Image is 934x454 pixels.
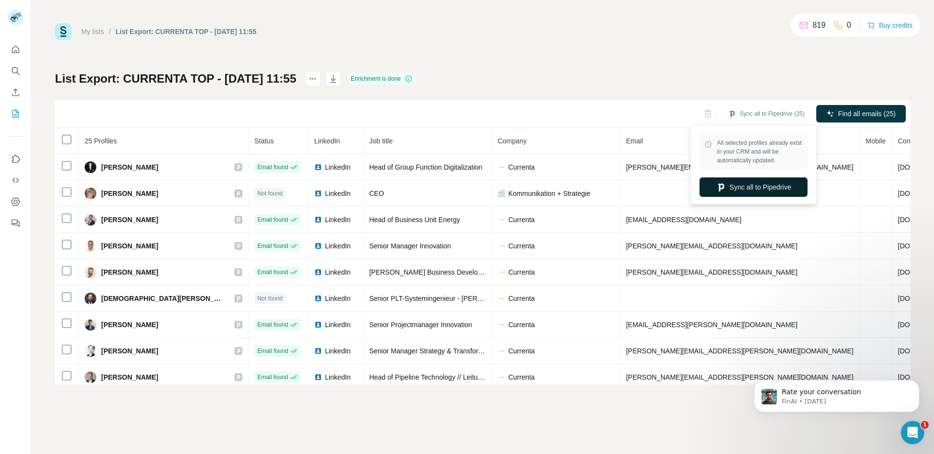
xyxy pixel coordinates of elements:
button: Find all emails (25) [816,105,906,122]
img: company-logo [498,216,505,224]
img: LinkedIn logo [314,295,322,302]
span: LinkedIn [325,215,351,225]
span: Email [626,137,643,145]
img: LinkedIn logo [314,216,322,224]
span: LinkedIn [325,267,351,277]
span: Email found [257,163,288,172]
span: Not found [257,294,283,303]
img: LinkedIn logo [314,347,322,355]
img: LinkedIn logo [314,268,322,276]
span: 25 Profiles [85,137,117,145]
span: Email found [257,242,288,250]
span: Email found [257,268,288,277]
button: Use Surfe on LinkedIn [8,150,23,168]
span: Currenta [508,215,535,225]
span: Currenta [508,346,535,356]
button: Search [8,62,23,80]
button: actions [305,71,321,87]
span: Job title [369,137,393,145]
img: company-logo [498,242,505,250]
button: Sync all to Pipedrive [700,177,808,197]
span: Currenta [508,320,535,330]
button: Buy credits [867,18,913,32]
p: 0 [847,19,851,31]
img: company-logo [498,373,505,381]
button: Use Surfe API [8,172,23,189]
iframe: Intercom live chat [901,421,924,444]
img: company-logo [498,321,505,329]
span: [PERSON_NAME] [101,189,158,198]
span: Currenta [508,372,535,382]
span: LinkedIn [325,320,351,330]
span: LinkedIn [325,346,351,356]
span: Currenta [508,294,535,303]
span: LinkedIn [325,241,351,251]
span: Status [254,137,274,145]
span: [EMAIL_ADDRESS][DOMAIN_NAME] [626,216,741,224]
span: Mobile [866,137,886,145]
a: My lists [81,28,104,35]
span: Email found [257,215,288,224]
span: [EMAIL_ADDRESS][PERSON_NAME][DOMAIN_NAME] [626,321,797,329]
span: LinkedIn [325,294,351,303]
span: Senior PLT-Systemingenieur - [PERSON_NAME] Operational IT [369,295,562,302]
span: All selected profiles already exist in your CRM and will be automatically updated. [717,139,803,165]
span: [PERSON_NAME] [101,162,158,172]
img: company-logo [498,268,505,276]
li: / [109,27,111,36]
span: [PERSON_NAME] [101,346,158,356]
img: Surfe Logo [55,23,72,40]
span: [PERSON_NAME] [101,372,158,382]
img: Avatar [85,188,96,199]
img: Avatar [85,240,96,252]
img: Avatar [85,345,96,357]
span: [PERSON_NAME][EMAIL_ADDRESS][PERSON_NAME][DOMAIN_NAME] [626,163,854,171]
button: Enrich CSV [8,84,23,101]
div: List Export: CURRENTA TOP - [DATE] 11:55 [116,27,256,36]
span: Email found [257,320,288,329]
button: My lists [8,105,23,122]
img: Avatar [85,293,96,304]
span: LinkedIn [314,137,340,145]
img: Avatar [85,371,96,383]
img: LinkedIn logo [314,321,322,329]
span: Currenta [508,162,535,172]
span: Head of Group Function Digitalization [369,163,483,171]
span: [PERSON_NAME] [101,241,158,251]
span: LinkedIn [325,162,351,172]
img: LinkedIn logo [314,163,322,171]
img: LinkedIn logo [314,190,322,197]
span: Currenta [508,241,535,251]
span: Find all emails (25) [838,109,896,119]
img: LinkedIn logo [314,373,322,381]
span: [DEMOGRAPHIC_DATA][PERSON_NAME] [101,294,225,303]
span: 1 [921,421,929,429]
img: Avatar [85,214,96,226]
span: [PERSON_NAME][EMAIL_ADDRESS][PERSON_NAME][DOMAIN_NAME] [626,373,854,381]
img: company-logo [498,163,505,171]
span: [PERSON_NAME] [101,320,158,330]
span: Head of Pipeline Technology // Leitung Technik Rohrnetze [369,373,543,381]
img: LinkedIn logo [314,242,322,250]
span: Senior Projectmanager Innovation [369,321,472,329]
button: Sync all to Pipedrive (25) [721,106,811,121]
button: Dashboard [8,193,23,210]
span: [PERSON_NAME] Business Development [369,268,497,276]
span: [PERSON_NAME] [101,267,158,277]
span: Kommunikation + Strategie [508,189,590,198]
button: Quick start [8,41,23,58]
span: Email found [257,373,288,382]
h1: List Export: CURRENTA TOP - [DATE] 11:55 [55,71,296,87]
span: Senior Manager Innovation [369,242,451,250]
span: Senior Manager Strategy & Transformation [369,347,499,355]
img: company-logo [498,295,505,302]
span: [PERSON_NAME][EMAIL_ADDRESS][PERSON_NAME][DOMAIN_NAME] [626,347,854,355]
span: LinkedIn [325,372,351,382]
span: [PERSON_NAME][EMAIL_ADDRESS][DOMAIN_NAME] [626,268,797,276]
img: Avatar [85,319,96,331]
span: Head of Business Unit Energy [369,216,460,224]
